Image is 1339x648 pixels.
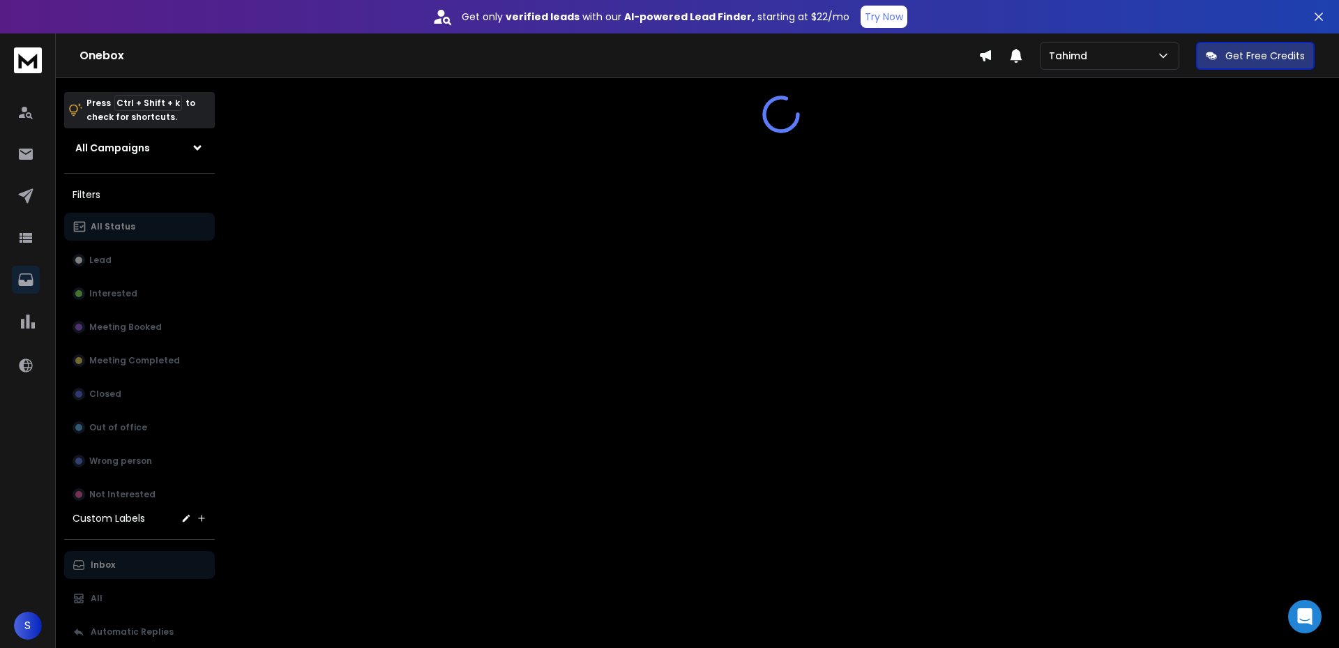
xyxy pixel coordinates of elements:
span: Ctrl + Shift + k [114,95,182,111]
h1: All Campaigns [75,141,150,155]
strong: verified leads [506,10,580,24]
h3: Custom Labels [73,511,145,525]
h3: Filters [64,185,215,204]
strong: AI-powered Lead Finder, [624,10,755,24]
p: Press to check for shortcuts. [86,96,195,124]
div: Open Intercom Messenger [1288,600,1322,633]
p: Get Free Credits [1225,49,1305,63]
p: Tahimd [1049,49,1093,63]
img: logo [14,47,42,73]
button: S [14,612,42,640]
button: Get Free Credits [1196,42,1315,70]
button: All Campaigns [64,134,215,162]
p: Try Now [865,10,903,24]
h1: Onebox [80,47,978,64]
p: Get only with our starting at $22/mo [462,10,849,24]
button: Try Now [861,6,907,28]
